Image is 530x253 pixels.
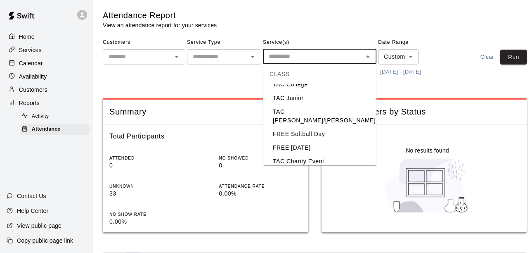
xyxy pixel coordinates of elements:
[32,112,49,121] span: Activity
[109,183,192,189] p: UNKNOWN
[17,236,73,245] p: Copy public page link
[263,155,376,168] li: TAC Charity Event
[263,105,376,127] li: TAC [PERSON_NAME]/[PERSON_NAME]
[19,72,47,81] p: Availability
[7,70,86,83] a: Availability
[362,51,374,62] button: Close
[263,141,376,155] li: FREE [DATE]
[19,33,35,41] p: Home
[19,86,47,94] p: Customers
[103,36,185,49] span: Customers
[328,106,521,117] span: Top Customers by Status
[109,131,164,142] h6: Total Participants
[20,111,90,122] div: Activity
[7,97,86,109] a: Reports
[378,49,419,64] div: Custom
[263,78,376,91] li: TAC College
[263,64,376,84] div: CLASS
[263,36,376,49] span: Service(s)
[381,155,474,217] img: Nothing to see here
[7,31,86,43] a: Home
[20,123,93,136] a: Attendance
[219,189,302,198] p: 0.00%
[7,44,86,56] a: Services
[187,36,261,49] span: Service Type
[7,57,86,69] a: Calendar
[219,155,302,161] p: NO SHOWED
[17,207,48,215] p: Help Center
[474,50,500,65] button: Clear
[19,99,40,107] p: Reports
[19,46,42,54] p: Services
[263,127,376,141] li: FREE Softball Day
[171,51,182,62] button: Open
[20,124,90,135] div: Attendance
[378,66,423,79] button: [DATE] - [DATE]
[32,125,60,134] span: Attendance
[109,106,302,117] span: Summary
[20,110,93,123] a: Activity
[7,84,86,96] a: Customers
[103,10,217,21] h5: Attendance Report
[109,211,192,217] p: NO SHOW RATE
[109,217,192,226] p: 0.00%
[109,161,192,170] p: 0
[219,183,302,189] p: ATTENDANCE RATE
[17,192,46,200] p: Contact Us
[109,155,192,161] p: ATTENDED
[406,146,449,155] p: No results found
[17,222,62,230] p: View public page
[247,51,258,62] button: Open
[109,189,192,198] p: 33
[378,36,450,49] span: Date Range
[103,21,217,29] p: View an attendance report for your services
[263,91,376,105] li: TAC Junior
[19,59,43,67] p: Calendar
[500,50,527,65] button: Run
[219,161,302,170] p: 0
